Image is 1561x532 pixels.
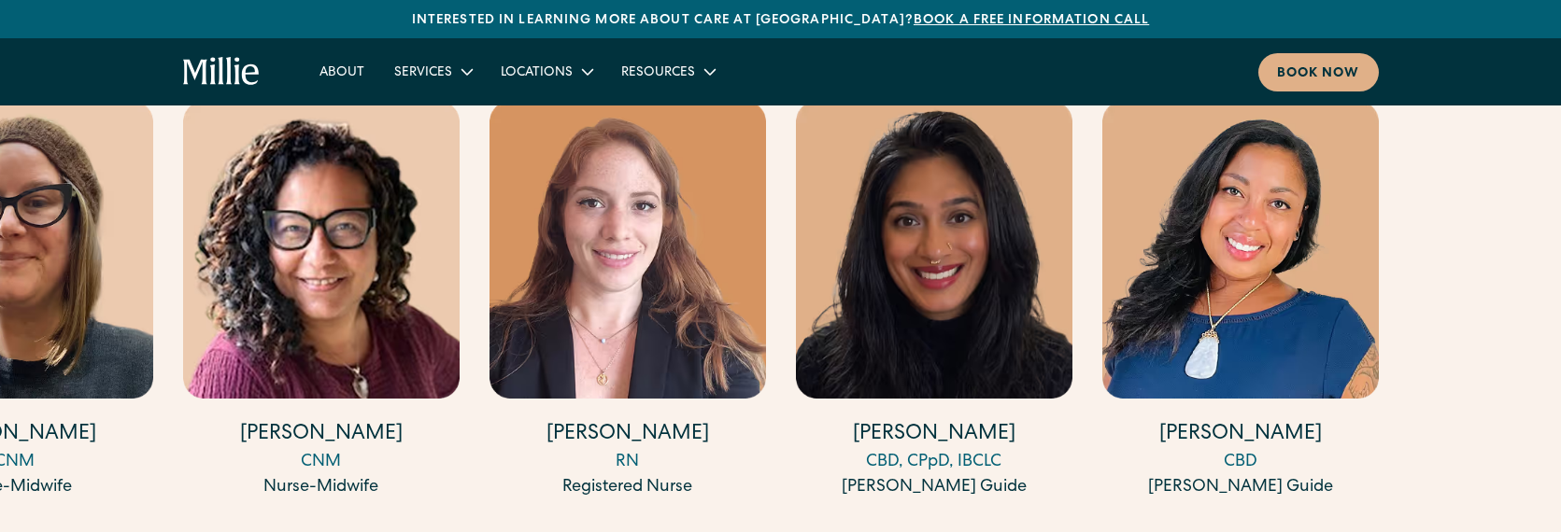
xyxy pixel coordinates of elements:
[796,101,1072,503] div: 16 / 17
[490,101,766,503] div: 15 / 17
[379,56,486,87] div: Services
[183,101,460,503] div: 14 / 17
[394,63,452,83] div: Services
[1102,421,1379,450] h4: [PERSON_NAME]
[796,421,1072,450] h4: [PERSON_NAME]
[305,56,379,87] a: About
[490,421,766,450] h4: [PERSON_NAME]
[1102,475,1379,500] div: [PERSON_NAME] Guide
[1102,101,1379,500] a: [PERSON_NAME]CBD[PERSON_NAME] Guide
[183,450,460,475] div: CNM
[183,475,460,500] div: Nurse-Midwife
[183,421,460,450] h4: [PERSON_NAME]
[796,101,1072,500] a: [PERSON_NAME]CBD, CPpD, IBCLC[PERSON_NAME] Guide
[486,56,606,87] div: Locations
[1258,53,1379,91] a: Book now
[183,101,460,500] a: [PERSON_NAME]CNMNurse-Midwife
[183,57,261,87] a: home
[1102,450,1379,475] div: CBD
[914,14,1149,27] a: Book a free information call
[796,450,1072,475] div: CBD, CPpD, IBCLC
[490,101,766,500] a: [PERSON_NAME]RNRegistered Nurse
[606,56,729,87] div: Resources
[796,475,1072,500] div: [PERSON_NAME] Guide
[490,450,766,475] div: RN
[621,63,695,83] div: Resources
[1102,101,1379,503] div: 17 / 17
[490,475,766,500] div: Registered Nurse
[501,63,573,83] div: Locations
[1277,64,1360,84] div: Book now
